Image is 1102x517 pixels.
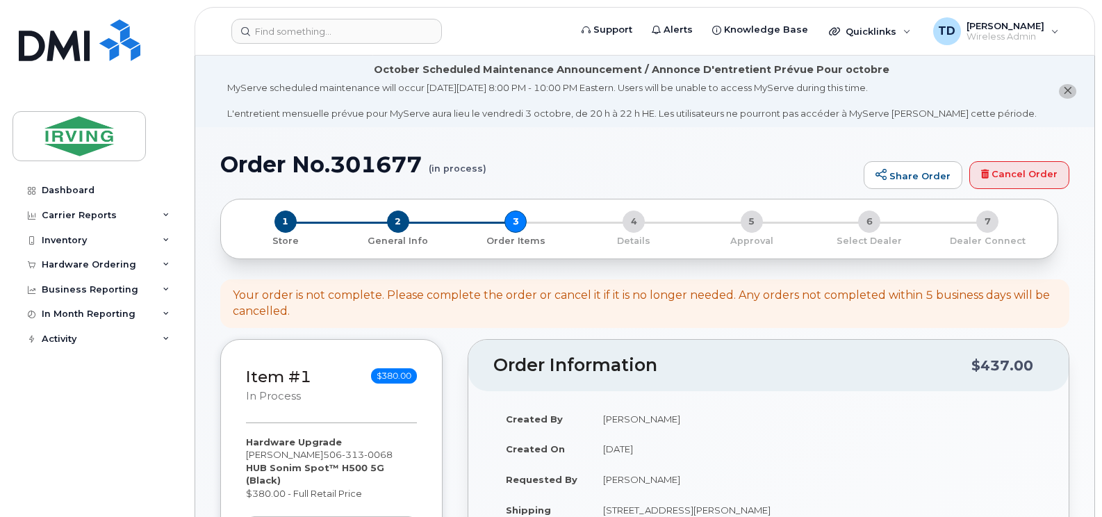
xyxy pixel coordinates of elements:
[1059,84,1076,99] button: close notification
[246,436,342,448] strong: Hardware Upgrade
[387,211,409,233] span: 2
[429,152,486,174] small: (in process)
[506,474,577,485] strong: Requested By
[371,368,417,384] span: $380.00
[220,152,857,177] h1: Order No.301677
[323,449,393,460] span: 506
[345,235,452,247] p: General Info
[591,464,1044,495] td: [PERSON_NAME]
[374,63,889,77] div: October Scheduled Maintenance Announcement / Annonce D'entretient Prévue Pour octobre
[246,390,301,402] small: in process
[971,352,1033,379] div: $437.00
[506,443,565,454] strong: Created On
[246,462,384,486] strong: HUB Sonim Spot™ H500 5G (Black)
[506,413,563,425] strong: Created By
[591,434,1044,464] td: [DATE]
[493,356,971,375] h2: Order Information
[238,235,334,247] p: Store
[342,449,364,460] span: 313
[233,288,1057,320] div: Your order is not complete. Please complete the order or cancel it if it is no longer needed. Any...
[227,81,1037,120] div: MyServe scheduled maintenance will occur [DATE][DATE] 8:00 PM - 10:00 PM Eastern. Users will be u...
[364,449,393,460] span: 0068
[246,367,311,386] a: Item #1
[969,161,1069,189] a: Cancel Order
[232,233,339,247] a: 1 Store
[339,233,457,247] a: 2 General Info
[274,211,297,233] span: 1
[864,161,962,189] a: Share Order
[591,404,1044,434] td: [PERSON_NAME]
